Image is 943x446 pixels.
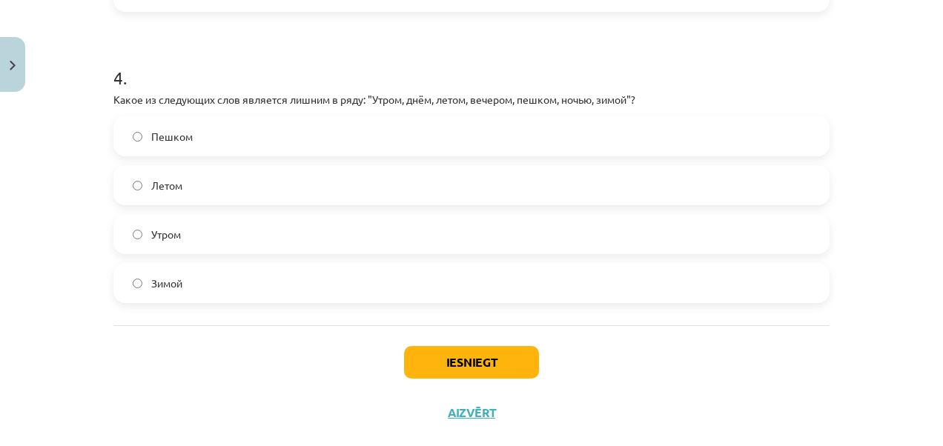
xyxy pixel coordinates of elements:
input: Летом [133,181,142,190]
p: Какое из следующих слов является лишним в ряду: "Утром, днём, летом, вечером, пешком, ночью, зимой"? [113,92,830,107]
input: Утром [133,230,142,239]
input: Зимой [133,279,142,288]
input: Пешком [133,132,142,142]
button: Aizvērt [443,405,500,420]
span: Утром [151,227,181,242]
button: Iesniegt [404,346,539,379]
span: Летом [151,178,182,193]
span: Зимой [151,276,182,291]
h1: 4 . [113,41,830,87]
img: icon-close-lesson-0947bae3869378f0d4975bcd49f059093ad1ed9edebbc8119c70593378902aed.svg [10,61,16,70]
span: Пешком [151,129,193,144]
